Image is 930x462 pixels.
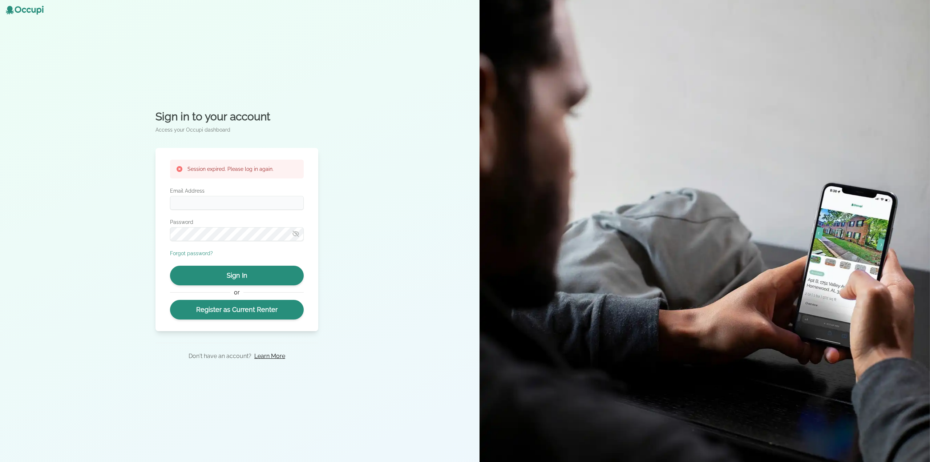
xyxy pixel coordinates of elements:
h2: Sign in to your account [155,110,318,123]
label: Email Address [170,187,304,194]
button: Forgot password? [170,250,213,257]
a: Learn More [254,352,285,361]
span: or [230,288,243,297]
a: Register as Current Renter [170,300,304,320]
h3: Session expired. Please log in again. [187,165,274,173]
p: Don't have an account? [189,352,251,361]
p: Access your Occupi dashboard [155,126,318,133]
label: Password [170,218,304,226]
button: Sign In [170,266,304,285]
